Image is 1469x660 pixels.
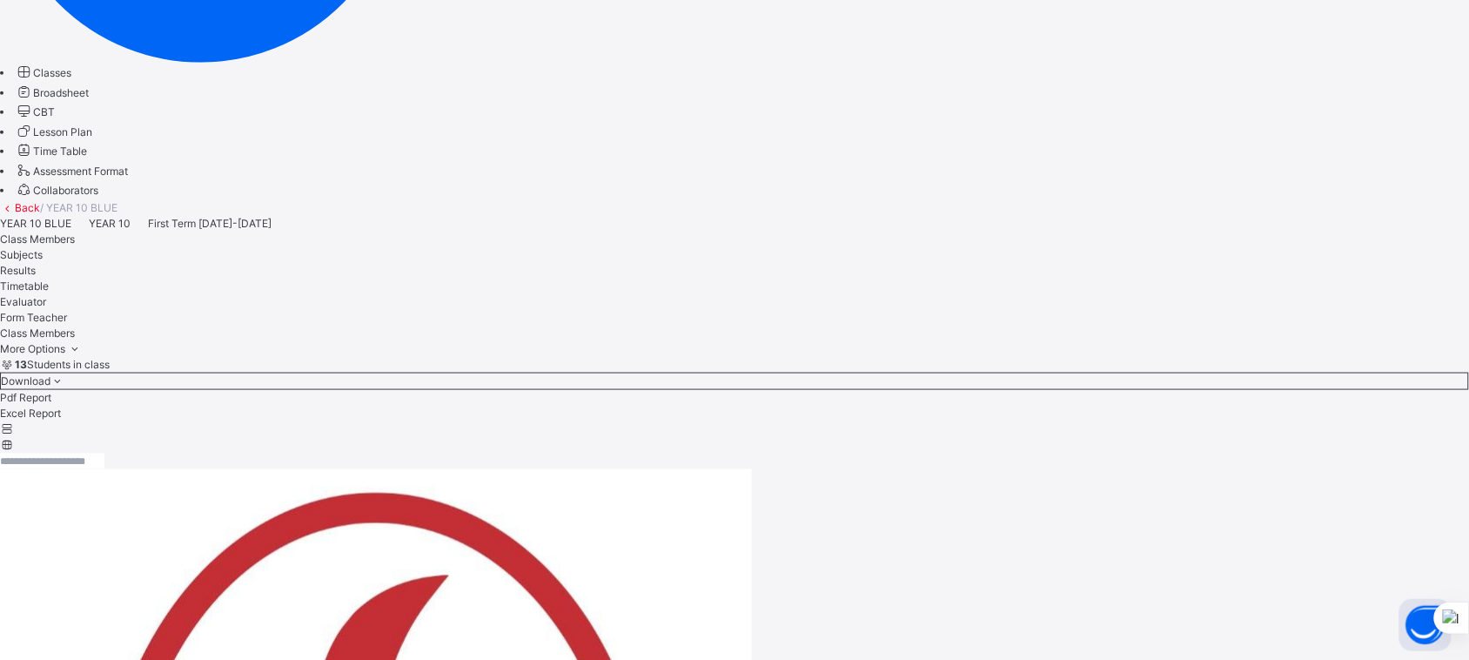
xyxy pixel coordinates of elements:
span: Collaborators [33,184,98,197]
span: Assessment Format [33,165,128,178]
span: Classes [33,66,71,79]
span: Time Table [33,145,87,158]
a: Broadsheet [15,86,89,99]
a: Collaborators [15,184,98,197]
span: First Term [DATE]-[DATE] [148,217,272,230]
a: Lesson Plan [15,125,92,138]
a: CBT [15,105,55,118]
button: Open asap [1399,599,1452,651]
a: Classes [15,66,71,79]
a: Time Table [15,145,87,158]
span: Lesson Plan [33,125,92,138]
span: Download [1,374,50,387]
a: Back [15,201,40,214]
b: 13 [15,358,27,371]
a: Assessment Format [15,165,128,178]
span: Students in class [15,358,110,371]
span: Broadsheet [33,86,89,99]
span: / YEAR 10 BLUE [40,201,117,214]
span: CBT [33,105,55,118]
span: YEAR 10 [89,217,131,230]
